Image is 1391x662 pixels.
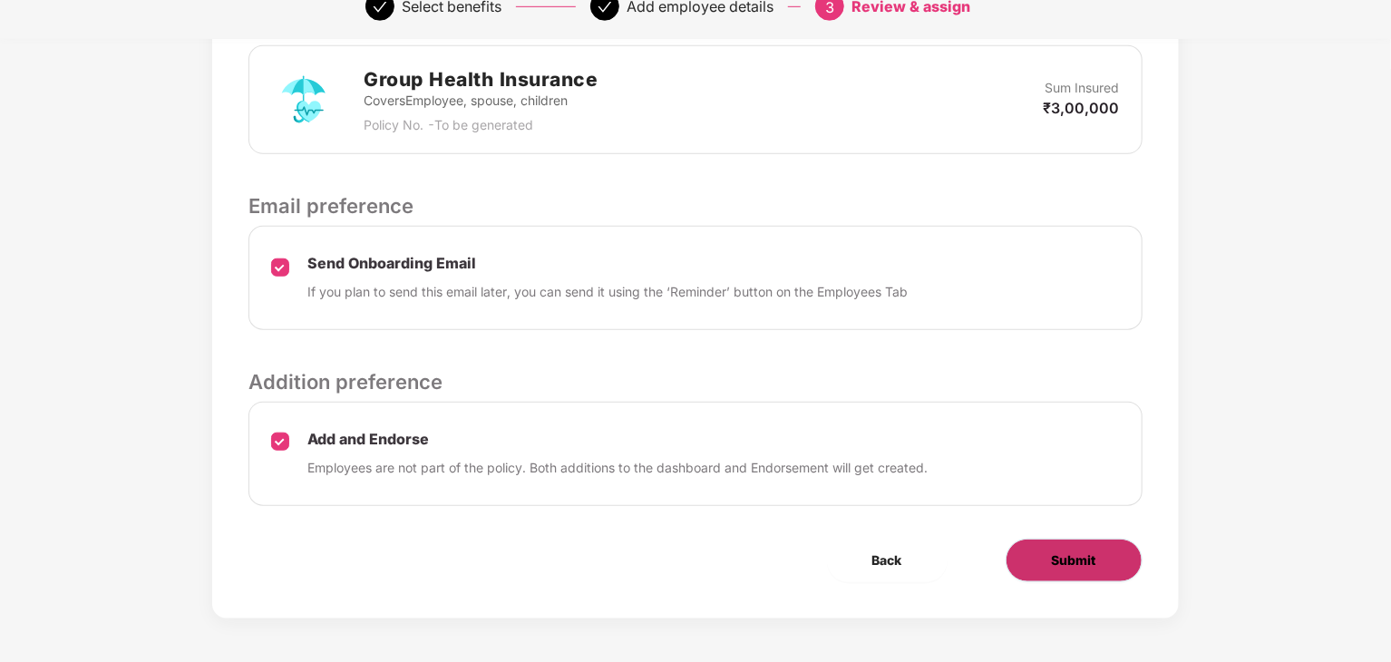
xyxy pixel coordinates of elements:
button: Back [827,539,948,582]
p: Covers Employee, spouse, children [364,91,598,111]
button: Submit [1006,539,1143,582]
p: Add and Endorse [307,430,928,449]
p: Sum Insured [1046,78,1120,98]
p: Email preference [248,190,1142,221]
p: If you plan to send this email later, you can send it using the ‘Reminder’ button on the Employee... [307,282,908,302]
p: Employees are not part of the policy. Both additions to the dashboard and Endorsement will get cr... [307,458,928,478]
p: Send Onboarding Email [307,254,908,273]
span: Submit [1052,550,1096,570]
p: ₹3,00,000 [1044,98,1120,118]
img: svg+xml;base64,PHN2ZyB4bWxucz0iaHR0cDovL3d3dy53My5vcmcvMjAwMC9zdmciIHdpZHRoPSI3MiIgaGVpZ2h0PSI3Mi... [271,67,336,132]
p: Addition preference [248,366,1142,397]
h2: Group Health Insurance [364,64,598,94]
span: Back [872,550,902,570]
p: Policy No. - To be generated [364,115,598,135]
